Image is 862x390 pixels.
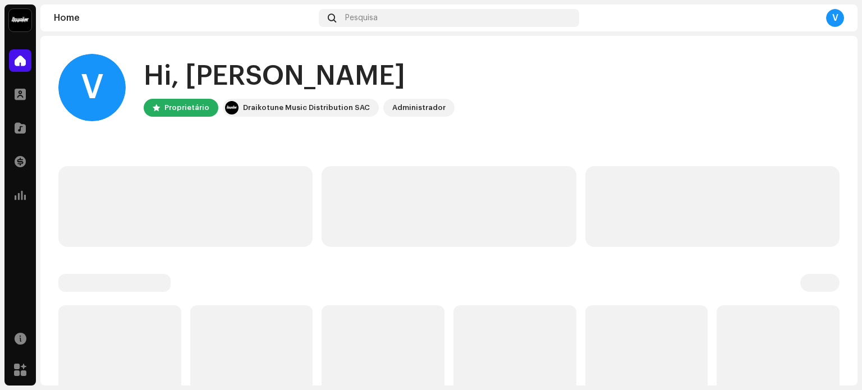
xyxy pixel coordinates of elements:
[225,101,239,114] img: 10370c6a-d0e2-4592-b8a2-38f444b0ca44
[392,101,446,114] div: Administrador
[164,101,209,114] div: Proprietário
[58,54,126,121] div: V
[144,58,455,94] div: Hi, [PERSON_NAME]
[243,101,370,114] div: Draikotune Music Distribution SAC
[345,13,378,22] span: Pesquisa
[826,9,844,27] div: V
[9,9,31,31] img: 10370c6a-d0e2-4592-b8a2-38f444b0ca44
[54,13,314,22] div: Home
